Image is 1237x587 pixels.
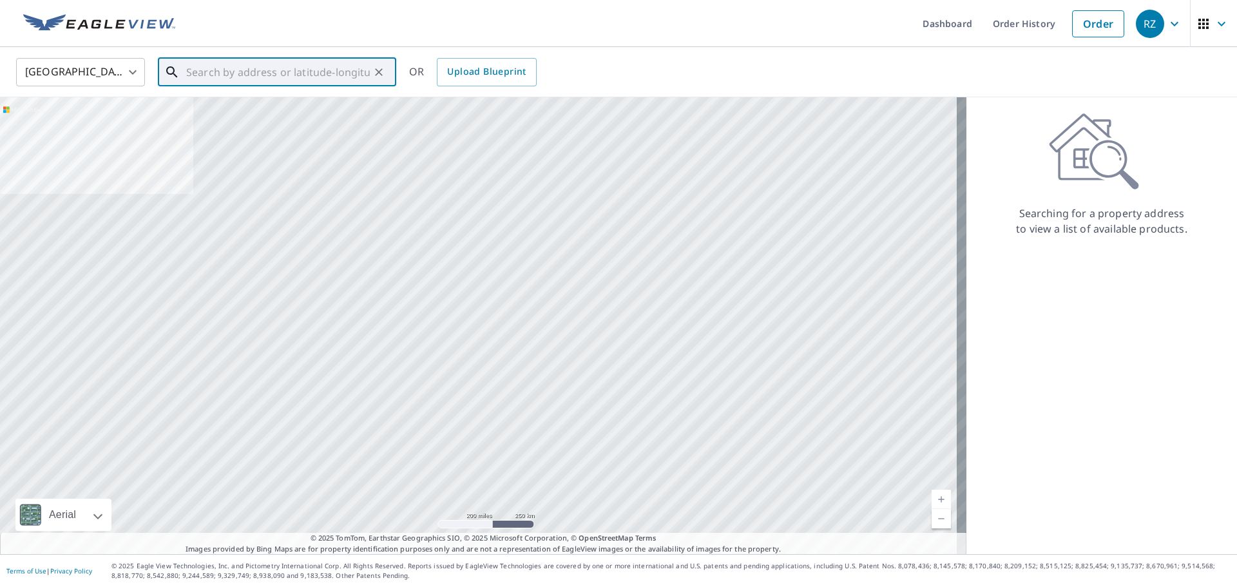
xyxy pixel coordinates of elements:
span: © 2025 TomTom, Earthstar Geographics SIO, © 2025 Microsoft Corporation, © [311,533,657,544]
p: Searching for a property address to view a list of available products. [1015,206,1188,236]
a: Upload Blueprint [437,58,536,86]
a: Order [1072,10,1124,37]
a: Privacy Policy [50,566,92,575]
img: EV Logo [23,14,175,34]
a: OpenStreetMap [579,533,633,543]
button: Clear [370,63,388,81]
a: Terms [635,533,657,543]
div: RZ [1136,10,1164,38]
a: Terms of Use [6,566,46,575]
input: Search by address or latitude-longitude [186,54,370,90]
div: Aerial [15,499,111,531]
p: | [6,567,92,575]
a: Current Level 5, Zoom Out [932,509,951,528]
div: Aerial [45,499,80,531]
span: Upload Blueprint [447,64,526,80]
p: © 2025 Eagle View Technologies, Inc. and Pictometry International Corp. All Rights Reserved. Repo... [111,561,1231,581]
div: [GEOGRAPHIC_DATA] [16,54,145,90]
a: Current Level 5, Zoom In [932,490,951,509]
div: OR [409,58,537,86]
